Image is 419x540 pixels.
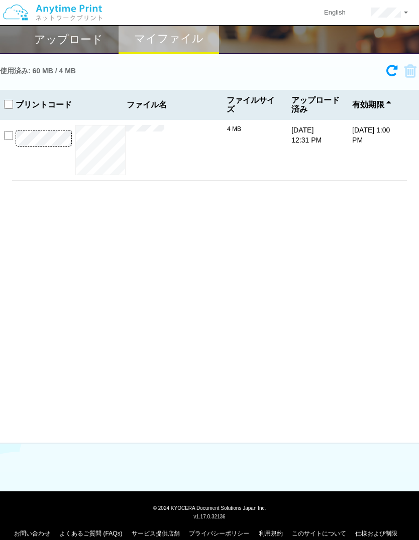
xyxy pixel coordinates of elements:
[259,530,283,537] a: 利用規約
[34,34,103,46] h2: アップロード
[352,125,390,145] p: [DATE] 1:00 PM
[291,96,346,113] span: アップロード済み
[227,125,241,132] span: 4 MB
[352,100,391,109] span: 有効期限
[193,513,225,519] span: v1.17.0.32136
[355,530,397,537] a: 仕様および制限
[189,530,249,537] a: プライバシーポリシー
[291,125,330,145] p: [DATE] 12:31 PM
[14,530,50,537] a: お問い合わせ
[127,100,223,109] span: ファイル名
[153,504,266,511] span: © 2024 KYOCERA Document Solutions Japan Inc.
[227,96,278,113] span: ファイルサイズ
[59,530,122,537] a: よくあるご質問 (FAQs)
[134,33,203,45] h2: マイファイル
[132,530,180,537] a: サービス提供店舗
[12,100,75,109] h3: プリントコード
[292,530,346,537] a: このサイトについて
